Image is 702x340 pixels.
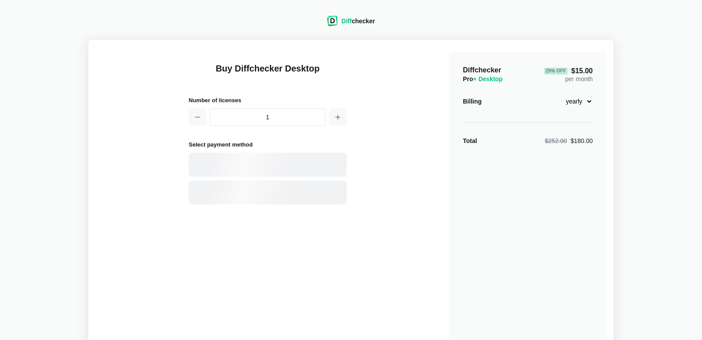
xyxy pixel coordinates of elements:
[544,66,593,83] div: per month
[210,108,326,126] input: 1
[327,21,375,28] a: Diffchecker logoDiffchecker
[189,96,347,105] h2: Number of licenses
[544,68,568,75] div: 29 % Off
[341,17,375,25] div: checker
[545,137,567,144] span: $252.00
[545,136,593,145] div: $180.00
[189,62,347,85] h1: Buy Diffchecker Desktop
[544,68,593,75] span: $15.00
[189,140,347,149] h2: Select payment method
[463,97,482,106] div: Billing
[327,16,338,26] img: Diffchecker logo
[341,18,351,25] span: Diff
[473,75,502,82] span: + Desktop
[463,75,503,82] span: Pro
[463,66,501,74] span: Diffchecker
[463,137,477,144] strong: Total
